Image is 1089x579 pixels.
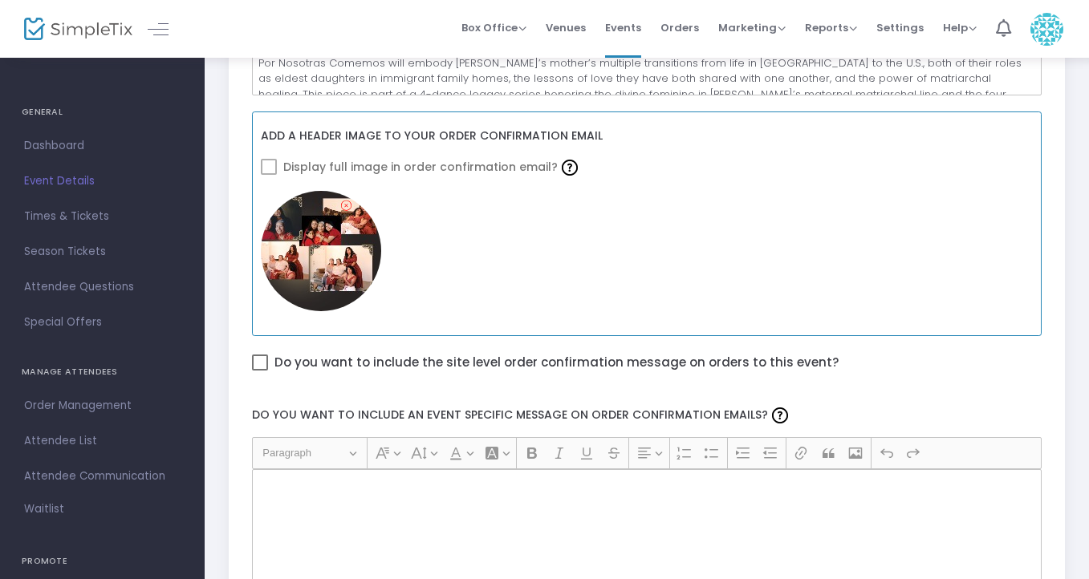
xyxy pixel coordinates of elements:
[252,437,1042,469] div: Editor toolbar
[261,191,381,311] img: PORNOSOTRASCOMEMOSFLIER.jpg
[562,160,578,176] img: question-mark
[24,277,181,298] span: Attendee Questions
[261,120,603,153] label: Add a header image to your order confirmation email
[262,443,346,463] span: Paragraph
[283,153,582,180] span: Display full image in order confirmation email?
[718,20,786,35] span: Marketing
[258,55,1034,118] p: Por Nosotras Comemos will embody [PERSON_NAME]’s mother’s multiple transitions from life in [GEOG...
[24,136,181,156] span: Dashboard
[24,466,181,487] span: Attendee Communication
[546,7,586,48] span: Venues
[22,545,183,577] h4: PROMOTE
[24,501,64,517] span: Waitlist
[876,7,924,48] span: Settings
[772,407,788,423] img: question-mark
[22,356,183,388] h4: MANAGE ATTENDEES
[461,20,526,35] span: Box Office
[24,206,181,227] span: Times & Tickets
[244,394,1050,436] label: Do you want to include an event specific message on order confirmation emails?
[24,241,181,262] span: Season Tickets
[255,440,364,465] button: Paragraph
[24,312,181,333] span: Special Offers
[24,431,181,451] span: Attendee List
[22,96,183,128] h4: GENERAL
[660,7,699,48] span: Orders
[24,171,181,192] span: Event Details
[24,395,181,416] span: Order Management
[605,7,641,48] span: Events
[805,20,857,35] span: Reports
[943,20,977,35] span: Help
[274,352,839,373] span: Do you want to include the site level order confirmation message on orders to this event?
